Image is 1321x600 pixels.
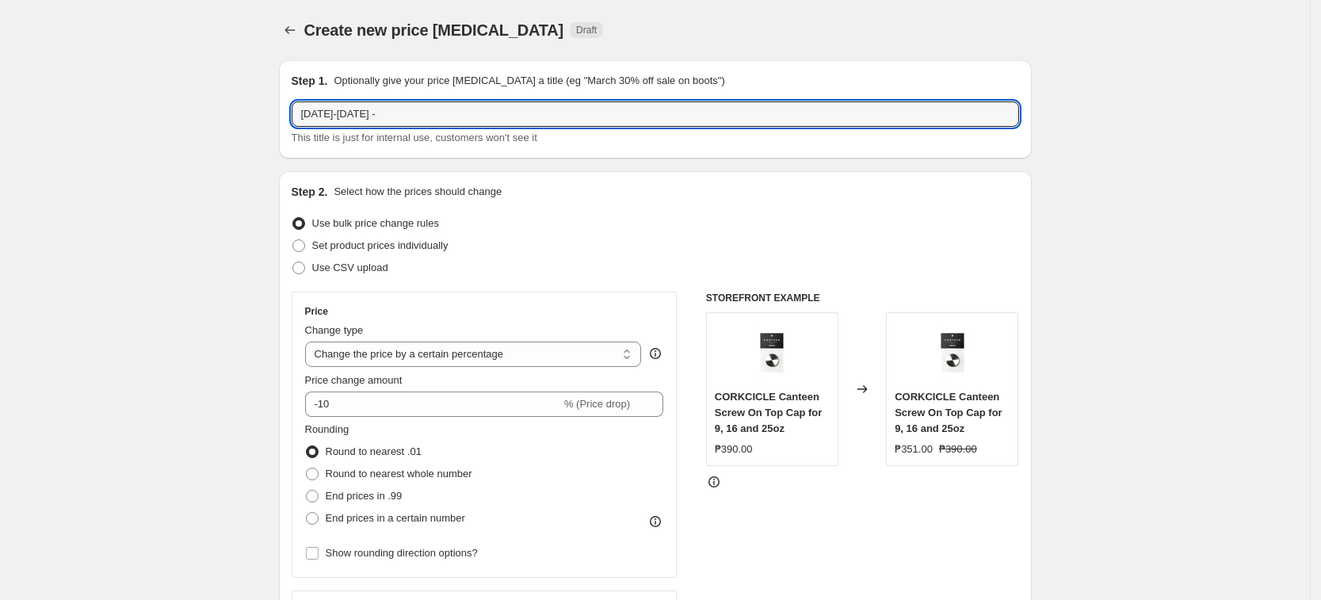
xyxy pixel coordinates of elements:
p: Optionally give your price [MEDICAL_DATA] a title (eg "March 30% off sale on boots") [334,73,724,89]
span: Create new price [MEDICAL_DATA] [304,21,564,39]
span: Round to nearest .01 [326,445,422,457]
img: Accessories_-_Screw_on_top_80x.jpg [921,321,984,384]
span: End prices in a certain number [326,512,465,524]
img: Accessories_-_Screw_on_top_80x.jpg [740,321,804,384]
h6: STOREFRONT EXAMPLE [706,292,1019,304]
span: % (Price drop) [564,398,630,410]
span: Rounding [305,423,349,435]
h2: Step 1. [292,73,328,89]
div: ₱390.00 [715,441,753,457]
span: Set product prices individually [312,239,449,251]
span: End prices in .99 [326,490,403,502]
strike: ₱390.00 [939,441,977,457]
span: Round to nearest whole number [326,468,472,480]
input: -15 [305,392,561,417]
span: Show rounding direction options? [326,547,478,559]
div: help [647,346,663,361]
div: ₱351.00 [895,441,933,457]
span: Draft [576,24,597,36]
span: This title is just for internal use, customers won't see it [292,132,537,143]
span: Use CSV upload [312,262,388,273]
span: Change type [305,324,364,336]
span: Use bulk price change rules [312,217,439,229]
button: Price change jobs [279,19,301,41]
span: CORKCICLE Canteen Screw On Top Cap for 9, 16 and 25oz [715,391,823,434]
span: CORKCICLE Canteen Screw On Top Cap for 9, 16 and 25oz [895,391,1002,434]
span: Price change amount [305,374,403,386]
h2: Step 2. [292,184,328,200]
p: Select how the prices should change [334,184,502,200]
input: 30% off holiday sale [292,101,1019,127]
h3: Price [305,305,328,318]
